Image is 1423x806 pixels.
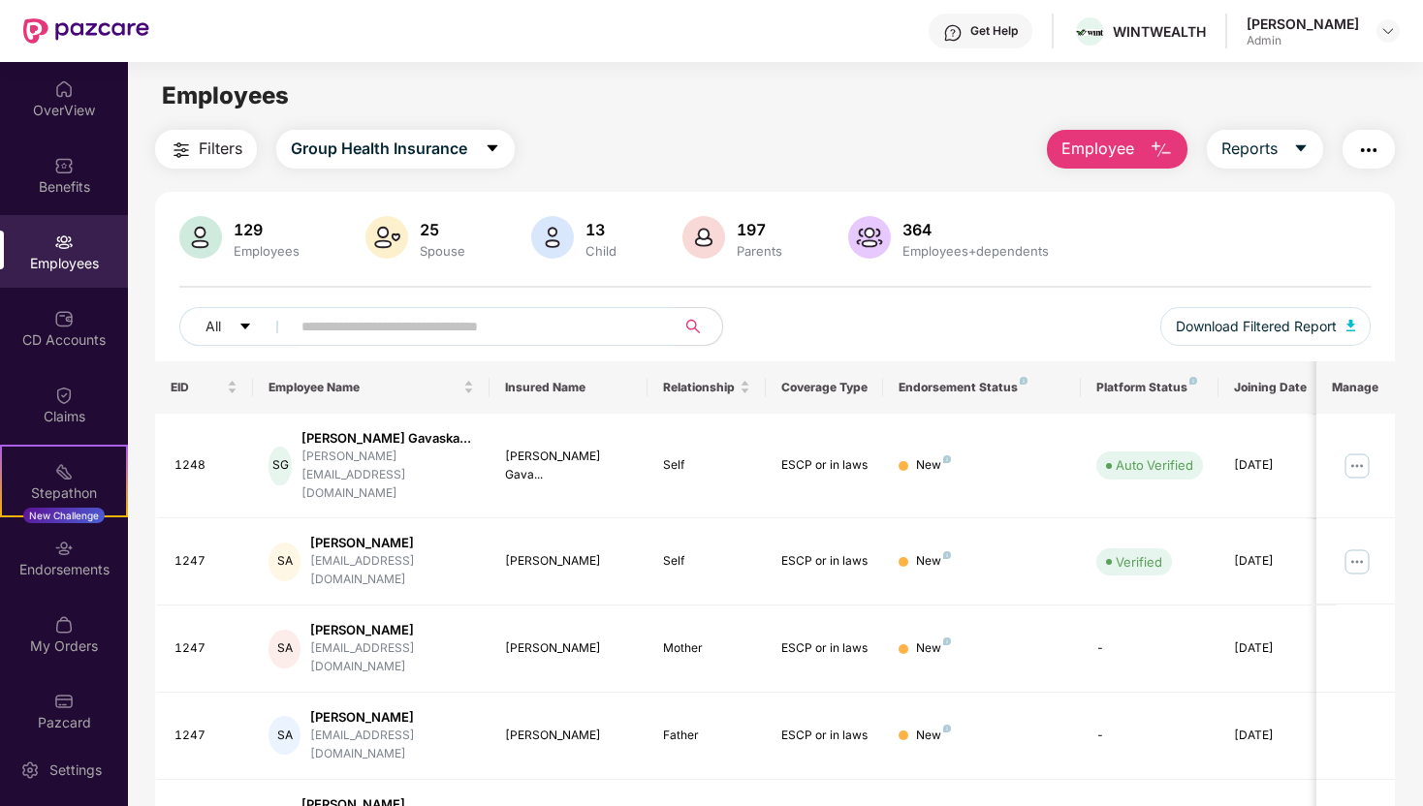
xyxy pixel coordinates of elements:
[23,18,149,44] img: New Pazcare Logo
[54,386,74,405] img: svg+xml;base64,PHN2ZyBpZD0iQ2xhaW0iIHhtbG5zPSJodHRwOi8vd3d3LnczLm9yZy8yMDAwL3N2ZyIgd2lkdGg9IjIwIi...
[916,456,951,475] div: New
[675,307,723,346] button: search
[54,539,74,558] img: svg+xml;base64,PHN2ZyBpZD0iRW5kb3JzZW1lbnRzIiB4bWxucz0iaHR0cDovL3d3dy53My5vcmcvMjAwMC9zdmciIHdpZH...
[269,716,300,755] div: SA
[505,639,632,658] div: [PERSON_NAME]
[1346,320,1356,331] img: svg+xml;base64,PHN2ZyB4bWxucz0iaHR0cDovL3d3dy53My5vcmcvMjAwMC9zdmciIHhtbG5zOnhsaW5rPSJodHRwOi8vd3...
[310,639,474,676] div: [EMAIL_ADDRESS][DOMAIN_NAME]
[1234,456,1321,475] div: [DATE]
[54,232,74,252] img: svg+xml;base64,PHN2ZyBpZD0iRW1wbG95ZWVzIiB4bWxucz0iaHR0cDovL3d3dy53My5vcmcvMjAwMC9zdmciIHdpZHRoPS...
[238,320,252,335] span: caret-down
[899,380,1064,395] div: Endorsement Status
[1189,377,1197,385] img: svg+xml;base64,PHN2ZyB4bWxucz0iaHR0cDovL3d3dy53My5vcmcvMjAwMC9zdmciIHdpZHRoPSI4IiBoZWlnaHQ9IjgiIH...
[179,307,298,346] button: Allcaret-down
[1150,139,1173,162] img: svg+xml;base64,PHN2ZyB4bWxucz0iaHR0cDovL3d3dy53My5vcmcvMjAwMC9zdmciIHhtbG5zOnhsaW5rPSJodHRwOi8vd3...
[155,130,257,169] button: Filters
[916,552,951,571] div: New
[943,455,951,463] img: svg+xml;base64,PHN2ZyB4bWxucz0iaHR0cDovL3d3dy53My5vcmcvMjAwMC9zdmciIHdpZHRoPSI4IiBoZWlnaHQ9IjgiIH...
[1113,22,1206,41] div: WINTWEALTH
[943,23,963,43] img: svg+xml;base64,PHN2ZyBpZD0iSGVscC0zMngzMiIgeG1sbnM9Imh0dHA6Ly93d3cudzMub3JnLzIwMDAvc3ZnIiB3aWR0aD...
[675,319,712,334] span: search
[54,615,74,635] img: svg+xml;base64,PHN2ZyBpZD0iTXlfT3JkZXJzIiBkYXRhLW5hbWU9Ik15IE9yZGVycyIgeG1sbnM9Imh0dHA6Ly93d3cudz...
[899,220,1053,239] div: 364
[365,216,408,259] img: svg+xml;base64,PHN2ZyB4bWxucz0iaHR0cDovL3d3dy53My5vcmcvMjAwMC9zdmciIHhtbG5zOnhsaW5rPSJodHRwOi8vd3...
[54,692,74,711] img: svg+xml;base64,PHN2ZyBpZD0iUGF6Y2FyZCIgeG1sbnM9Imh0dHA6Ly93d3cudzMub3JnLzIwMDAvc3ZnIiB3aWR0aD0iMj...
[1061,137,1134,161] span: Employee
[1234,639,1321,658] div: [DATE]
[781,456,869,475] div: ESCP or in laws
[291,137,467,161] span: Group Health Insurance
[174,456,238,475] div: 1248
[1380,23,1396,39] img: svg+xml;base64,PHN2ZyBpZD0iRHJvcGRvd24tMzJ4MzIiIHhtbG5zPSJodHRwOi8vd3d3LnczLm9yZy8yMDAwL3N2ZyIgd2...
[54,79,74,99] img: svg+xml;base64,PHN2ZyBpZD0iSG9tZSIgeG1sbnM9Imh0dHA6Ly93d3cudzMub3JnLzIwMDAvc3ZnIiB3aWR0aD0iMjAiIG...
[155,361,254,414] th: EID
[2,483,126,503] div: Stepathon
[582,243,620,259] div: Child
[916,727,951,745] div: New
[781,552,869,571] div: ESCP or in laws
[733,243,786,259] div: Parents
[253,361,490,414] th: Employee Name
[269,447,291,485] div: SG
[682,216,725,259] img: svg+xml;base64,PHN2ZyB4bWxucz0iaHR0cDovL3d3dy53My5vcmcvMjAwMC9zdmciIHhtbG5zOnhsaW5rPSJodHRwOi8vd3...
[310,708,474,727] div: [PERSON_NAME]
[531,216,574,259] img: svg+xml;base64,PHN2ZyB4bWxucz0iaHR0cDovL3d3dy53My5vcmcvMjAwMC9zdmciIHhtbG5zOnhsaW5rPSJodHRwOi8vd3...
[174,639,238,658] div: 1247
[899,243,1053,259] div: Employees+dependents
[171,380,224,395] span: EID
[943,637,951,645] img: svg+xml;base64,PHN2ZyB4bWxucz0iaHR0cDovL3d3dy53My5vcmcvMjAwMC9zdmciIHdpZHRoPSI4IiBoZWlnaHQ9IjgiIH...
[485,140,500,158] span: caret-down
[179,216,222,259] img: svg+xml;base64,PHN2ZyB4bWxucz0iaHR0cDovL3d3dy53My5vcmcvMjAwMC9zdmciIHhtbG5zOnhsaW5rPSJodHRwOi8vd3...
[663,456,750,475] div: Self
[310,552,474,589] div: [EMAIL_ADDRESS][DOMAIN_NAME]
[1020,377,1028,385] img: svg+xml;base64,PHN2ZyB4bWxucz0iaHR0cDovL3d3dy53My5vcmcvMjAwMC9zdmciIHdpZHRoPSI4IiBoZWlnaHQ9IjgiIH...
[663,639,750,658] div: Mother
[54,309,74,328] img: svg+xml;base64,PHN2ZyBpZD0iQ0RfQWNjb3VudHMiIGRhdGEtbmFtZT0iQ0QgQWNjb3VudHMiIHhtbG5zPSJodHRwOi8vd3...
[1116,552,1162,572] div: Verified
[162,81,289,109] span: Employees
[766,361,884,414] th: Coverage Type
[490,361,648,414] th: Insured Name
[1116,455,1193,475] div: Auto Verified
[1234,552,1321,571] div: [DATE]
[648,361,766,414] th: Relationship
[1076,29,1104,35] img: Wintlogo.jpg
[170,139,193,162] img: svg+xml;base64,PHN2ZyB4bWxucz0iaHR0cDovL3d3dy53My5vcmcvMjAwMC9zdmciIHdpZHRoPSIyNCIgaGVpZ2h0PSIyNC...
[44,760,108,780] div: Settings
[301,448,474,503] div: [PERSON_NAME][EMAIL_ADDRESS][DOMAIN_NAME]
[582,220,620,239] div: 13
[1342,450,1373,481] img: manageButton
[174,727,238,745] div: 1247
[1160,307,1372,346] button: Download Filtered Report
[269,380,459,395] span: Employee Name
[310,621,474,639] div: [PERSON_NAME]
[505,448,632,484] div: [PERSON_NAME] Gava...
[970,23,1018,39] div: Get Help
[663,727,750,745] div: Father
[276,130,515,169] button: Group Health Insurancecaret-down
[310,534,474,552] div: [PERSON_NAME]
[416,220,469,239] div: 25
[1207,130,1323,169] button: Reportscaret-down
[1221,137,1278,161] span: Reports
[230,220,303,239] div: 129
[1316,361,1395,414] th: Manage
[943,551,951,559] img: svg+xml;base64,PHN2ZyB4bWxucz0iaHR0cDovL3d3dy53My5vcmcvMjAwMC9zdmciIHdpZHRoPSI4IiBoZWlnaHQ9IjgiIH...
[301,429,474,448] div: [PERSON_NAME] Gavaska...
[54,462,74,481] img: svg+xml;base64,PHN2ZyB4bWxucz0iaHR0cDovL3d3dy53My5vcmcvMjAwMC9zdmciIHdpZHRoPSIyMSIgaGVpZ2h0PSIyMC...
[1247,15,1359,33] div: [PERSON_NAME]
[1176,316,1337,337] span: Download Filtered Report
[1081,693,1218,780] td: -
[269,630,300,668] div: SA
[1096,380,1203,395] div: Platform Status
[20,760,40,780] img: svg+xml;base64,PHN2ZyBpZD0iU2V0dGluZy0yMHgyMCIgeG1sbnM9Imh0dHA6Ly93d3cudzMub3JnLzIwMDAvc3ZnIiB3aW...
[230,243,303,259] div: Employees
[1218,361,1337,414] th: Joining Date
[1247,33,1359,48] div: Admin
[310,727,474,763] div: [EMAIL_ADDRESS][DOMAIN_NAME]
[269,542,300,581] div: SA
[54,156,74,175] img: svg+xml;base64,PHN2ZyBpZD0iQmVuZWZpdHMiIHhtbG5zPSJodHRwOi8vd3d3LnczLm9yZy8yMDAwL3N2ZyIgd2lkdGg9Ij...
[1047,130,1187,169] button: Employee
[505,552,632,571] div: [PERSON_NAME]
[1234,727,1321,745] div: [DATE]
